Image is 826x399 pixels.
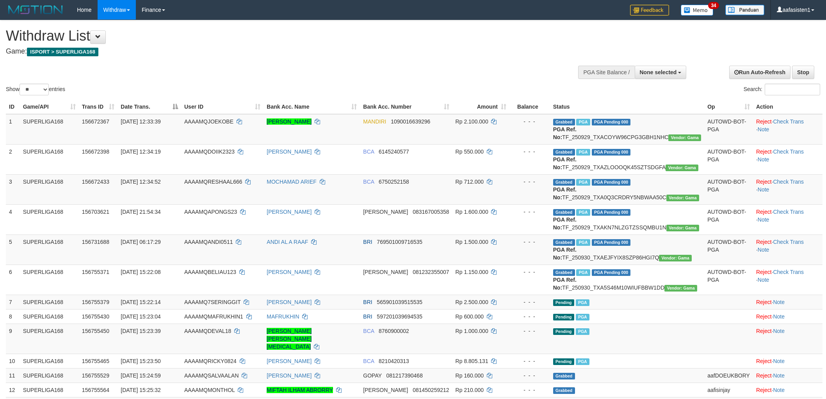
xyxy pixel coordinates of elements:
div: - - - [513,386,547,394]
span: Rp 2.100.000 [456,118,488,125]
th: Game/API: activate to sort column ascending [20,100,79,114]
th: Action [753,100,822,114]
td: 7 [6,295,20,309]
td: · [753,309,822,324]
span: 156755465 [82,358,109,364]
b: PGA Ref. No: [553,156,577,170]
a: Check Trans [773,149,804,155]
span: AAAAMQRESHAAL666 [184,179,242,185]
div: - - - [513,208,547,216]
td: TF_250929_TXAKN7NLZGTZSSQMBU1N [550,204,704,234]
div: - - - [513,357,547,365]
span: [DATE] 21:54:34 [121,209,160,215]
span: Marked by aafsoumeymey [576,269,590,276]
span: AAAAMQDOIIK2323 [184,149,235,155]
span: Marked by aafheankoy [576,299,589,306]
span: Vendor URL: https://trx31.1velocity.biz [666,165,698,171]
a: Note [773,358,785,364]
span: [DATE] 15:22:08 [121,269,160,275]
button: None selected [635,66,687,79]
td: TF_250930_TXAEJFYIX8SZP86HGI7Q [550,234,704,265]
b: PGA Ref. No: [553,216,577,231]
span: Rp 160.000 [456,372,484,379]
span: 156755371 [82,269,109,275]
h4: Game: [6,48,543,55]
span: Copy 565901039515535 to clipboard [377,299,422,305]
span: BRI [363,239,372,245]
td: TF_250929_TXA0Q3CRDRY5NBWAA50C [550,174,704,204]
span: Vendor URL: https://trx31.1velocity.biz [664,285,697,292]
td: AUTOWD-BOT-PGA [704,234,753,265]
td: SUPERLIGA168 [20,295,79,309]
a: Note [758,156,769,163]
th: Date Trans.: activate to sort column descending [117,100,181,114]
td: 4 [6,204,20,234]
span: Rp 712.000 [456,179,484,185]
b: PGA Ref. No: [553,126,577,140]
span: Copy 083167005358 to clipboard [413,209,449,215]
a: [PERSON_NAME] [267,372,312,379]
td: TF_250929_TXACOYW96CPG3GBH1NHC [550,114,704,145]
span: Grabbed [553,119,575,125]
td: SUPERLIGA168 [20,204,79,234]
a: Note [773,372,785,379]
a: Reject [756,149,772,155]
span: AAAAMQANDI0511 [184,239,233,245]
a: Reject [756,118,772,125]
label: Show entries [6,84,65,95]
span: PGA Pending [592,149,631,156]
div: - - - [513,118,547,125]
td: 11 [6,368,20,383]
span: [PERSON_NAME] [363,209,408,215]
a: [PERSON_NAME] [267,269,312,275]
span: Rp 550.000 [456,149,484,155]
td: SUPERLIGA168 [20,144,79,174]
span: 156703621 [82,209,109,215]
span: [PERSON_NAME] [363,269,408,275]
span: Copy 8210420313 to clipboard [379,358,409,364]
span: PGA Pending [592,119,631,125]
a: [PERSON_NAME] [PERSON_NAME][MEDICAL_DATA] [267,328,312,350]
a: Reject [756,269,772,275]
img: panduan.png [725,5,764,15]
span: AAAAMQRICKY0824 [184,358,237,364]
span: PGA Pending [592,209,631,216]
span: Rp 1.000.000 [456,328,488,334]
a: Reject [756,358,772,364]
span: Rp 210.000 [456,387,484,393]
span: [PERSON_NAME] [363,387,408,393]
td: AUTOWD-BOT-PGA [704,114,753,145]
th: Bank Acc. Number: activate to sort column ascending [360,100,452,114]
div: - - - [513,148,547,156]
td: 12 [6,383,20,397]
td: 5 [6,234,20,265]
span: AAAAMQ7SERINGGIT [184,299,240,305]
td: TF_250930_TXA5S46M10WIUFBBW1DD [550,265,704,295]
span: 156755379 [82,299,109,305]
div: - - - [513,313,547,320]
div: PGA Site Balance / [578,66,634,79]
a: Note [758,186,769,193]
span: [DATE] 15:24:59 [121,372,160,379]
span: 156672433 [82,179,109,185]
a: Reject [756,387,772,393]
a: [PERSON_NAME] [267,209,312,215]
td: 6 [6,265,20,295]
img: Button%20Memo.svg [681,5,714,16]
td: · · [753,265,822,295]
span: 156672398 [82,149,109,155]
td: AUTOWD-BOT-PGA [704,174,753,204]
a: Stop [792,66,814,79]
span: BCA [363,358,374,364]
span: Copy 081232355007 to clipboard [413,269,449,275]
td: · [753,324,822,354]
a: Check Trans [773,209,804,215]
a: MOCHAMAD ARIEF [267,179,317,185]
span: 156755564 [82,387,109,393]
td: AUTOWD-BOT-PGA [704,265,753,295]
span: Copy 769501009716535 to clipboard [377,239,422,245]
span: Pending [553,299,574,306]
span: Rp 1.150.000 [456,269,488,275]
span: AAAAMQBELIAU123 [184,269,236,275]
span: Vendor URL: https://trx31.1velocity.biz [668,134,701,141]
